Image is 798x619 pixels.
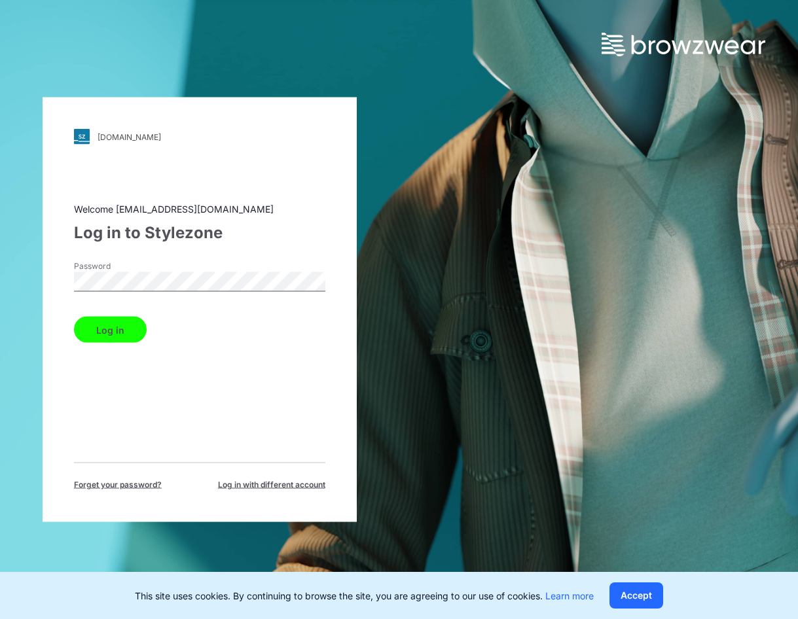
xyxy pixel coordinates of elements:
[545,590,594,601] a: Learn more
[74,260,166,272] label: Password
[74,129,90,145] img: svg+xml;base64,PHN2ZyB3aWR0aD0iMjgiIGhlaWdodD0iMjgiIHZpZXdCb3g9IjAgMCAyOCAyOCIgZmlsbD0ibm9uZSIgeG...
[74,221,325,245] div: Log in to Stylezone
[218,479,325,491] span: Log in with different account
[135,589,594,603] p: This site uses cookies. By continuing to browse the site, you are agreeing to our use of cookies.
[98,132,161,141] div: [DOMAIN_NAME]
[609,582,663,609] button: Accept
[74,479,162,491] span: Forget your password?
[74,129,325,145] a: [DOMAIN_NAME]
[602,33,765,56] img: browzwear-logo.73288ffb.svg
[74,202,325,216] div: Welcome [EMAIL_ADDRESS][DOMAIN_NAME]
[74,317,147,343] button: Log in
